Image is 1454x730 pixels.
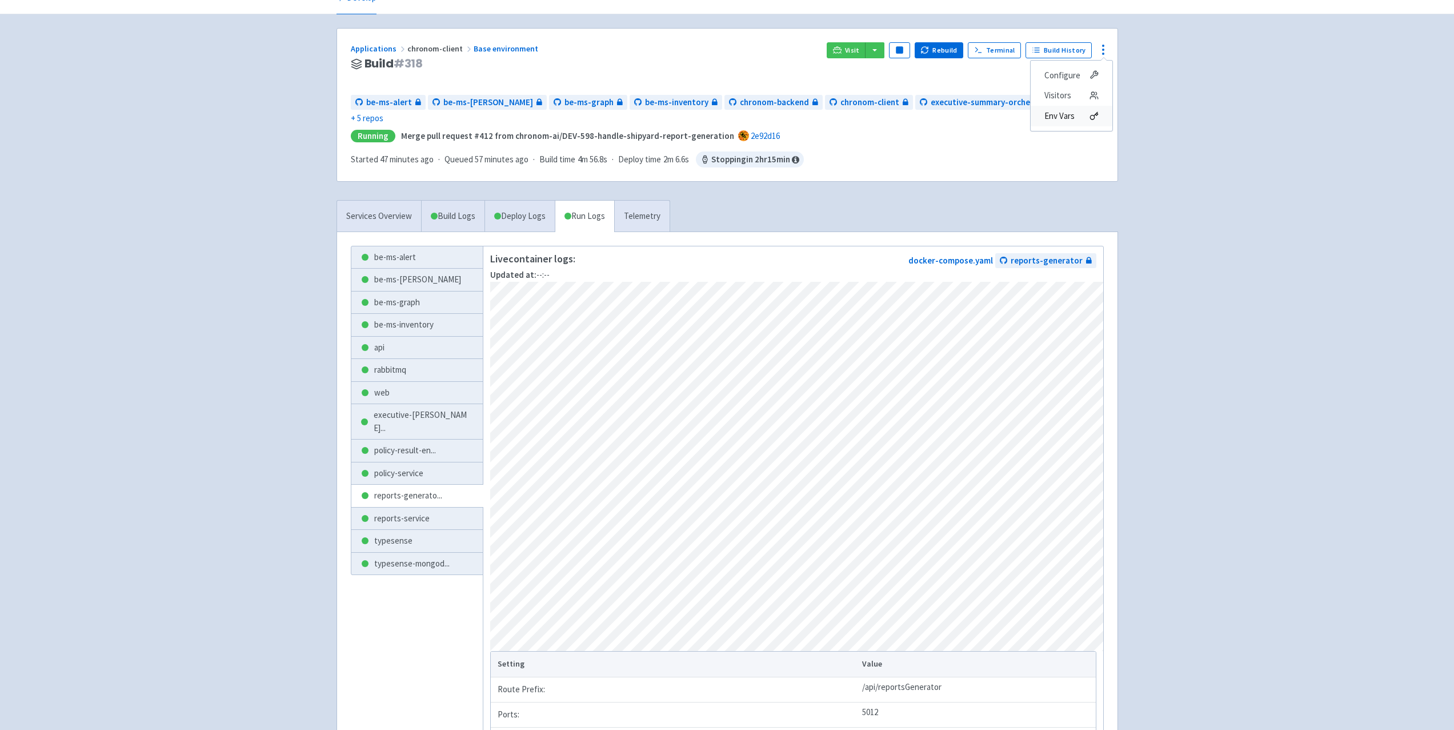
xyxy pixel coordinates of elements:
[351,112,383,125] span: + 5 repos
[351,508,483,530] a: reports-service
[351,154,434,165] span: Started
[374,557,450,571] span: typesense-mongod ...
[351,269,483,291] a: be-ms-[PERSON_NAME]
[401,130,734,141] strong: Merge pull request #412 from chronom-ai/DEV-598-handle-shipyard-report-generation
[618,153,661,166] span: Deploy time
[995,253,1096,269] a: reports-generator
[539,153,575,166] span: Build time
[889,42,910,58] button: Pause
[366,96,412,109] span: be-ms-alert
[549,95,627,110] a: be-ms-graph
[374,489,442,502] span: reports-generato ...
[351,359,483,381] a: rabbitmq
[475,154,528,165] time: 57 minutes ago
[858,677,1095,702] td: /api/reportsGenerator
[968,42,1021,58] a: Terminal
[490,269,550,280] span: --:--
[663,153,689,166] span: 2m 6.6s
[351,292,483,314] a: be-ms-graph
[407,43,474,54] span: chronom-client
[374,444,436,457] span: policy-result-en ...
[491,702,858,727] td: Ports:
[351,553,483,575] a: typesense-mongod...
[751,130,780,141] a: 2e92d16
[1026,42,1092,58] a: Build History
[724,95,823,110] a: chronom-backend
[351,43,407,54] a: Applications
[351,404,483,439] a: executive-[PERSON_NAME]...
[614,201,670,232] a: Telemetry
[858,652,1095,677] th: Value
[474,43,540,54] a: Base environment
[484,201,555,232] a: Deploy Logs
[351,530,483,552] a: typesense
[351,382,483,404] a: web
[1031,85,1112,106] a: Visitors
[491,652,858,677] th: Setting
[931,96,1059,109] span: executive-summary-orchestrator
[380,154,434,165] time: 47 minutes ago
[351,462,483,485] a: policy-service
[645,96,708,109] span: be-ms-inventory
[825,95,913,110] a: chronom-client
[908,255,993,266] a: docker-compose.yaml
[1031,106,1112,126] a: Env Vars
[1044,108,1075,124] span: Env Vars
[555,201,614,232] a: Run Logs
[1044,67,1080,83] span: Configure
[351,337,483,359] a: api
[1011,254,1083,268] span: reports-generator
[915,95,1072,110] a: executive-summary-orchestrator
[351,95,426,110] a: be-ms-alert
[490,269,536,280] strong: Updated at:
[444,154,528,165] span: Queued
[422,201,484,232] a: Build Logs
[915,42,964,58] button: Rebuild
[490,253,575,265] p: Live container logs:
[351,440,483,462] a: policy-result-en...
[491,677,858,702] td: Route Prefix:
[443,96,533,109] span: be-ms-[PERSON_NAME]
[374,409,474,434] span: executive-[PERSON_NAME] ...
[351,130,395,143] div: Running
[351,246,483,269] a: be-ms-alert
[351,151,804,167] div: · · ·
[1031,65,1112,86] a: Configure
[740,96,809,109] span: chronom-backend
[351,485,483,507] a: reports-generato...
[364,57,423,70] span: Build
[630,95,722,110] a: be-ms-inventory
[394,55,423,71] span: # 318
[845,46,860,55] span: Visit
[696,151,804,167] span: Stopping in 2 hr 15 min
[351,314,483,336] a: be-ms-inventory
[428,95,547,110] a: be-ms-[PERSON_NAME]
[578,153,607,166] span: 4m 56.8s
[337,201,421,232] a: Services Overview
[840,96,899,109] span: chronom-client
[827,42,866,58] a: Visit
[1044,87,1071,103] span: Visitors
[564,96,614,109] span: be-ms-graph
[858,702,1095,727] td: 5012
